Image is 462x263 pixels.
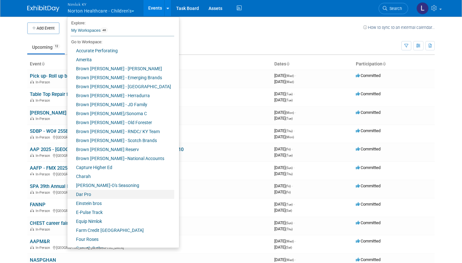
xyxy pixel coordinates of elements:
[68,1,134,8] span: Nimlok KY
[30,245,269,250] div: [GEOGRAPHIC_DATA], [GEOGRAPHIC_DATA]
[292,147,293,151] span: -
[286,61,289,66] a: Sort by Start Date
[356,73,381,78] span: Committed
[67,109,174,118] a: Brown [PERSON_NAME]/Sonoma C
[294,91,295,96] span: -
[274,110,296,115] span: [DATE]
[286,117,293,120] span: (Tue)
[387,6,402,11] span: Search
[67,145,174,154] a: Brown [PERSON_NAME] Reserv
[356,257,381,262] span: Committed
[274,116,293,121] span: [DATE]
[286,166,293,170] span: (Sun)
[274,91,295,96] span: [DATE]
[36,209,52,213] span: In-Person
[274,183,293,188] span: [DATE]
[292,183,293,188] span: -
[286,227,293,231] span: (Thu)
[67,82,174,91] a: Brown [PERSON_NAME] - [GEOGRAPHIC_DATA]
[30,147,184,152] a: AAP 2025 - [GEOGRAPHIC_DATA], [GEOGRAPHIC_DATA] - WO# 2558310
[30,220,68,226] a: CHEST career fair
[274,153,293,157] span: [DATE]
[36,227,52,232] span: In-Person
[30,128,76,134] a: SDBP - WO# 2558388
[295,110,296,115] span: -
[294,202,295,207] span: -
[286,221,293,225] span: (Sun)
[36,154,52,158] span: In-Person
[36,246,52,250] span: In-Person
[286,111,294,115] span: (Mon)
[274,171,293,176] span: [DATE]
[53,44,60,49] span: 12
[67,226,174,235] a: Farm Credit [GEOGRAPHIC_DATA]
[30,202,46,208] a: FANNP
[30,165,67,171] a: AAFP - FMX 2025
[286,191,291,194] span: (Fri)
[416,2,429,14] img: Luc Schaefer
[36,191,52,195] span: In-Person
[30,183,120,189] a: SPA 39th Annual Meetings - WO# 2558492
[36,80,52,84] span: In-Person
[41,61,45,66] a: Sort by Event Name
[286,135,294,139] span: (Mon)
[30,208,269,213] div: [GEOGRAPHIC_DATA], [GEOGRAPHIC_DATA]
[356,110,381,115] span: Committed
[356,220,381,225] span: Committed
[27,59,272,70] th: Event
[356,183,381,188] span: Committed
[286,172,293,176] span: (Thu)
[67,235,174,244] a: Four Roses
[71,25,174,36] a: My Workspaces48
[30,239,50,244] a: AAPM&R
[274,257,296,262] span: [DATE]
[274,98,293,102] span: [DATE]
[274,79,294,84] span: [DATE]
[294,165,295,170] span: -
[30,209,34,212] img: In-Person Event
[67,91,174,100] a: Brown [PERSON_NAME] - Herradurra
[100,28,108,33] span: 48
[286,246,292,249] span: (Sat)
[295,73,296,78] span: -
[272,59,353,70] th: Dates
[274,128,295,133] span: [DATE]
[30,246,34,249] img: In-Person Event
[30,172,34,175] img: In-Person Event
[286,148,291,151] span: (Fri)
[30,171,269,176] div: [GEOGRAPHIC_DATA], [GEOGRAPHIC_DATA]
[67,118,174,127] a: Brown [PERSON_NAME] - Old Forester
[36,117,52,121] span: In-Person
[294,128,295,133] span: -
[30,135,34,139] img: In-Person Event
[274,134,294,139] span: [DATE]
[353,59,435,70] th: Participation
[27,41,65,53] a: Upcoming12
[274,239,296,243] span: [DATE]
[274,147,293,151] span: [DATE]
[67,46,174,55] a: Accurate Perforating
[27,22,59,34] button: Add Event
[67,100,174,109] a: Brown [PERSON_NAME] - JD Family
[30,117,34,120] img: In-Person Event
[295,257,296,262] span: -
[286,74,294,78] span: (Wed)
[379,3,408,14] a: Search
[67,199,174,208] a: Einstein bros
[356,165,381,170] span: Committed
[30,257,56,263] a: NASPGHAN
[30,80,34,83] img: In-Person Event
[67,154,174,163] a: Brown [PERSON_NAME]–National Accounts
[274,190,291,194] span: [DATE]
[67,38,174,46] li: Go to Workspace:
[274,202,295,207] span: [DATE]
[67,55,174,64] a: Amerita
[30,134,269,140] div: [GEOGRAPHIC_DATA], [GEOGRAPHIC_DATA]
[294,220,295,225] span: -
[36,172,52,176] span: In-Person
[30,98,34,102] img: In-Person Event
[30,190,269,195] div: [GEOGRAPHIC_DATA], [GEOGRAPHIC_DATA]
[274,73,296,78] span: [DATE]
[67,172,174,181] a: Charah
[67,73,174,82] a: Brown [PERSON_NAME] - Emerging Brands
